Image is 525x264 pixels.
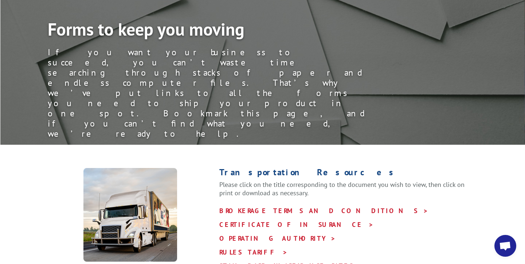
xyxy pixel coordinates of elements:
[83,168,177,262] img: XpressGlobal_Resources
[219,207,428,215] a: BROKERAGE TERMS AND CONDITIONS >
[219,180,479,204] p: Please click on the title corresponding to the document you wish to view, then click on print or ...
[219,220,374,229] a: CERTIFICATE OF INSURANCE >
[219,168,479,180] h1: Transportation Resources
[48,20,376,41] h1: Forms to keep you moving
[494,235,516,257] a: Open chat
[219,234,336,243] a: OPERATING AUTHORITY >
[219,248,288,256] a: RULES TARIFF >
[48,47,376,139] div: If you want your business to succeed, you can’t waste time searching through stacks of paper and ...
